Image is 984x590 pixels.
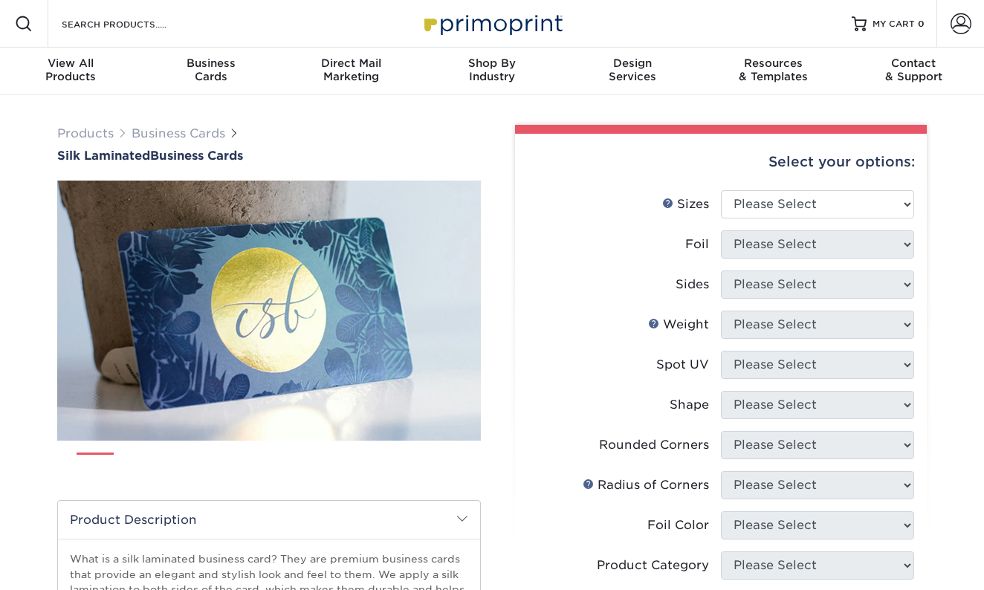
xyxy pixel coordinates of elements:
[77,447,114,484] img: Business Cards 01
[132,126,225,140] a: Business Cards
[703,56,844,83] div: & Templates
[60,15,205,33] input: SEARCH PRODUCTS.....
[421,56,562,83] div: Industry
[281,48,421,95] a: Direct MailMarketing
[844,56,984,83] div: & Support
[57,99,481,522] img: Silk Laminated 01
[563,48,703,95] a: DesignServices
[57,149,481,163] h1: Business Cards
[57,149,481,163] a: Silk LaminatedBusiness Cards
[57,149,150,163] span: Silk Laminated
[844,48,984,95] a: Contact& Support
[647,516,709,534] div: Foil Color
[418,7,566,39] img: Primoprint
[527,134,915,190] div: Select your options:
[648,316,709,334] div: Weight
[597,557,709,574] div: Product Category
[226,447,263,484] img: Business Cards 04
[140,56,281,70] span: Business
[656,356,709,374] div: Spot UV
[599,436,709,454] div: Rounded Corners
[563,56,703,70] span: Design
[421,48,562,95] a: Shop ByIndustry
[140,56,281,83] div: Cards
[58,501,480,539] h2: Product Description
[583,476,709,494] div: Radius of Corners
[425,447,462,484] img: Business Cards 08
[676,276,709,294] div: Sides
[281,56,421,70] span: Direct Mail
[276,447,313,484] img: Business Cards 05
[844,56,984,70] span: Contact
[140,48,281,95] a: BusinessCards
[281,56,421,83] div: Marketing
[126,447,164,484] img: Business Cards 02
[918,19,925,29] span: 0
[703,48,844,95] a: Resources& Templates
[57,126,114,140] a: Products
[375,447,412,484] img: Business Cards 07
[563,56,703,83] div: Services
[326,447,363,484] img: Business Cards 06
[176,447,213,484] img: Business Cards 03
[703,56,844,70] span: Resources
[873,18,915,30] span: MY CART
[421,56,562,70] span: Shop By
[662,195,709,213] div: Sizes
[685,236,709,253] div: Foil
[670,396,709,414] div: Shape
